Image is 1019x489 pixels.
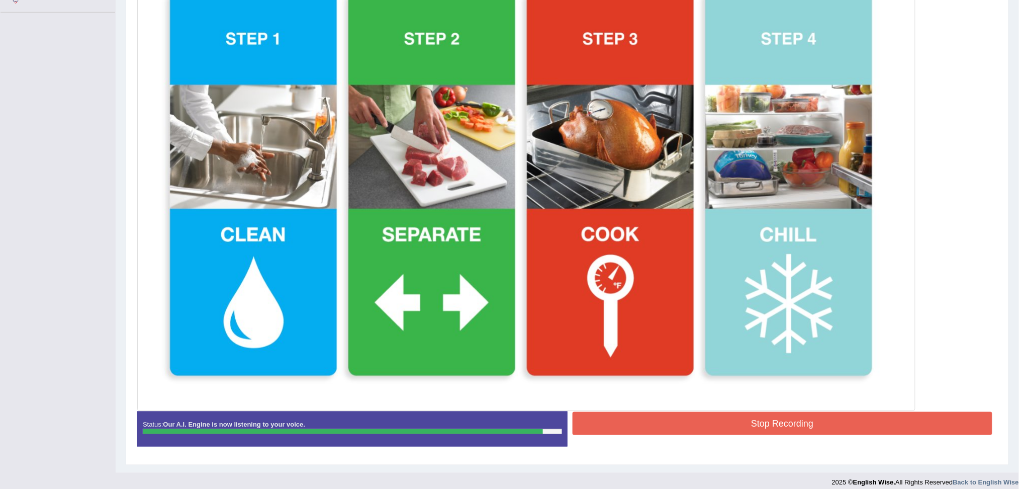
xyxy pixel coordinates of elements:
strong: Our A.I. Engine is now listening to your voice. [163,421,305,428]
a: Back to English Wise [953,479,1019,486]
div: 2025 © All Rights Reserved [832,473,1019,487]
div: Status: [137,412,568,447]
strong: English Wise. [853,479,895,486]
button: Stop Recording [573,412,993,435]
